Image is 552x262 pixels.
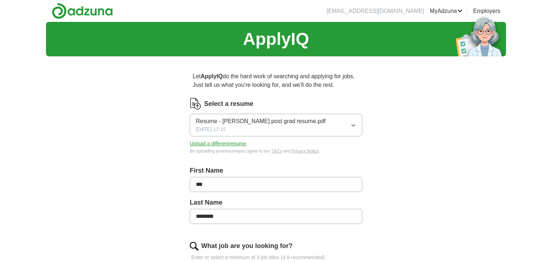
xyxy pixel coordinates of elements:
[204,99,253,109] label: Select a resume
[196,126,226,133] span: [DATE] 17:15
[201,73,222,79] strong: ApplyIQ
[190,148,362,154] div: By uploading your resume you agree to our and .
[190,198,362,207] label: Last Name
[291,149,319,154] a: Privacy Notice
[190,254,362,261] p: Enter or select a minimum of 3 job titles (4-8 recommended)
[52,3,113,19] img: Adzuna logo
[196,117,326,126] span: Resume - [PERSON_NAME] post grad resume.pdf
[271,149,282,154] a: T&Cs
[190,114,362,136] button: Resume - [PERSON_NAME] post grad resume.pdf[DATE] 17:15
[190,98,201,109] img: CV Icon
[430,7,463,15] a: MyAdzuna
[190,166,362,176] label: First Name
[327,7,424,15] li: [EMAIL_ADDRESS][DOMAIN_NAME]
[190,69,362,92] p: Let do the hard work of searching and applying for jobs. Just tell us what you're looking for, an...
[201,241,293,251] label: What job are you looking for?
[243,26,309,52] h1: ApplyIQ
[190,242,198,251] img: search.png
[190,140,246,148] button: Upload a differentresume
[473,7,500,15] a: Employers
